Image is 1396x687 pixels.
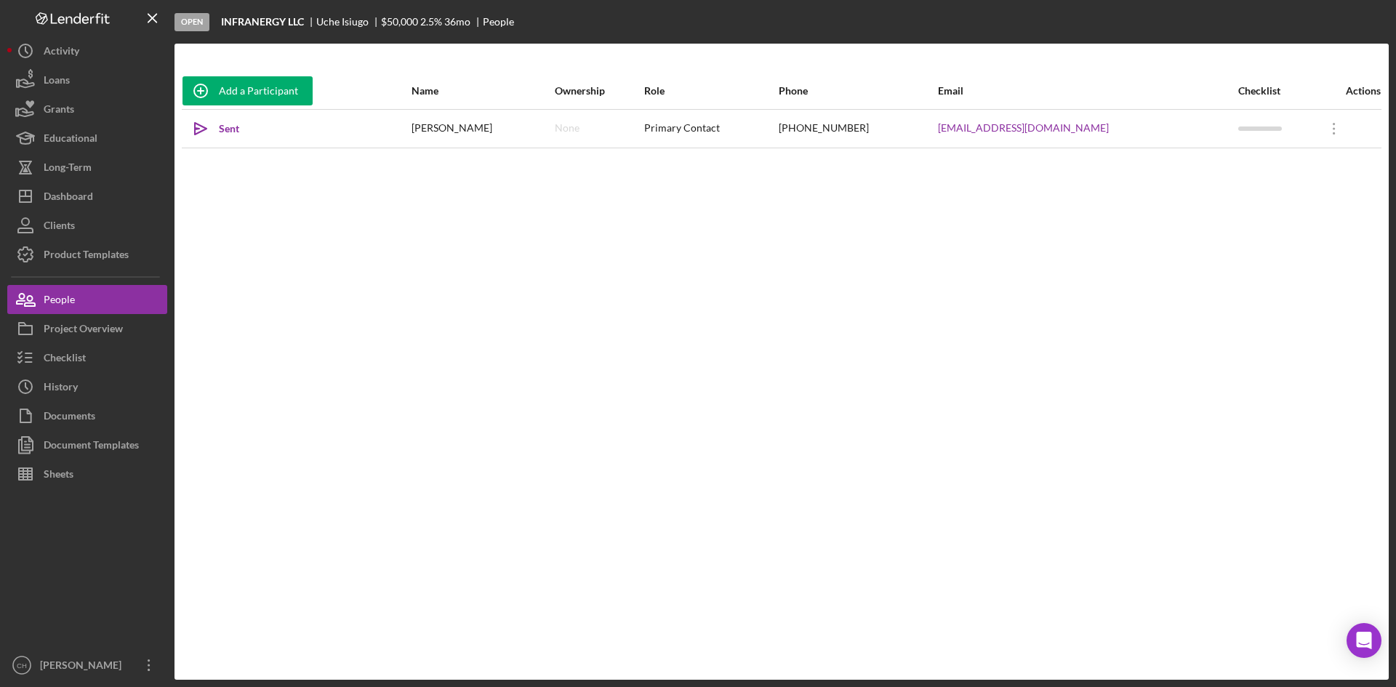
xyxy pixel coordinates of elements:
div: Grants [44,95,74,127]
div: Checklist [44,343,86,376]
button: Documents [7,401,167,430]
button: Sheets [7,459,167,489]
div: Project Overview [44,314,123,347]
div: None [555,122,579,134]
div: Phone [779,85,936,97]
div: Open [174,13,209,31]
div: Clients [44,211,75,244]
div: Actions [1316,85,1381,97]
button: Long-Term [7,153,167,182]
div: Role [644,85,777,97]
div: [PERSON_NAME] [412,111,553,147]
span: $50,000 [381,15,418,28]
button: Document Templates [7,430,167,459]
div: Sent [219,114,239,143]
button: CH[PERSON_NAME] [7,651,167,680]
div: Loans [44,65,70,98]
div: Open Intercom Messenger [1347,623,1381,658]
div: Sheets [44,459,73,492]
div: Educational [44,124,97,156]
div: [PERSON_NAME] [36,651,131,683]
div: Ownership [555,85,643,97]
div: Checklist [1238,85,1315,97]
div: Name [412,85,553,97]
button: Clients [7,211,167,240]
button: History [7,372,167,401]
a: [EMAIL_ADDRESS][DOMAIN_NAME] [938,122,1109,134]
div: Uche Isiugo [316,16,381,28]
button: Add a Participant [182,76,313,105]
text: CH [17,662,27,670]
div: Product Templates [44,240,129,273]
button: Educational [7,124,167,153]
div: Document Templates [44,430,139,463]
button: Dashboard [7,182,167,211]
button: Grants [7,95,167,124]
div: People [44,285,75,318]
div: People [483,16,514,28]
div: Primary Contact [644,111,777,147]
div: Email [938,85,1237,97]
button: Checklist [7,343,167,372]
div: Long-Term [44,153,92,185]
button: People [7,285,167,314]
div: [PHONE_NUMBER] [779,111,936,147]
div: 2.5 % [420,16,442,28]
button: Project Overview [7,314,167,343]
div: Activity [44,36,79,69]
div: Add a Participant [219,76,298,105]
button: Activity [7,36,167,65]
div: History [44,372,78,405]
div: Documents [44,401,95,434]
div: Dashboard [44,182,93,214]
button: Product Templates [7,240,167,269]
div: 36 mo [444,16,470,28]
button: Sent [182,114,254,143]
b: INFRANERGY LLC [221,16,304,28]
button: Loans [7,65,167,95]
